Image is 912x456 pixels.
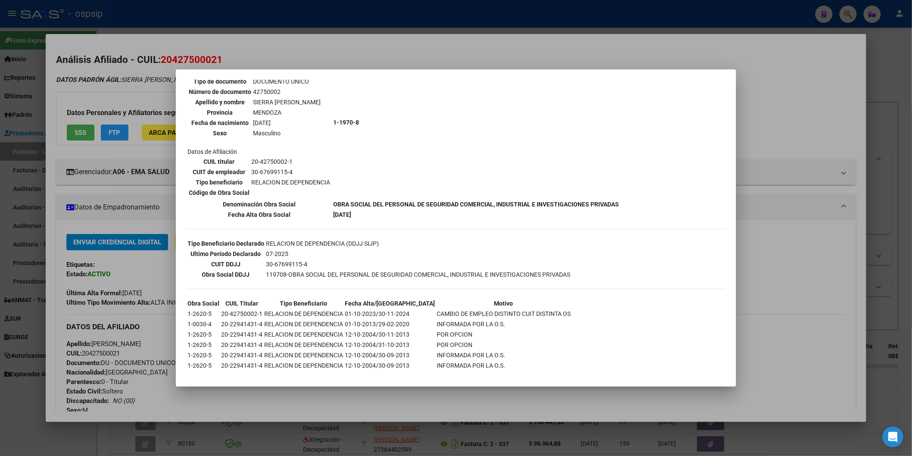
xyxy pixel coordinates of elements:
td: 30-67699115-4 [265,259,571,269]
th: Motivo [436,299,571,308]
th: Tipo de documento [188,77,252,86]
td: Masculino [253,128,321,138]
b: OBRA SOCIAL DEL PERSONAL DE SEGURIDAD COMERCIAL, INDUSTRIAL E INVESTIGACIONES PRIVADAS [333,201,619,208]
th: Obra Social [187,299,220,308]
td: [DATE] [253,118,321,128]
th: Tipo beneficiario [188,178,250,187]
td: INFORMADA POR LA O.S. [436,361,571,370]
td: 12-10-2004/30-09-2013 [344,350,435,360]
td: 01-10-2023/30-11-2024 [344,309,435,319]
td: 1-2620-5 [187,350,220,360]
td: 12-10-2004/30-11-2013 [344,330,435,339]
td: CAMBIO DE EMPLEO DISTINTO CUIT DISTINTA OS [436,309,571,319]
td: 1-2620-5 [187,330,220,339]
b: [DATE] [333,211,351,218]
td: 01-10-2013/29-02-2020 [344,319,435,329]
td: POR OPCION [436,340,571,350]
th: Sexo [188,128,252,138]
b: 1-1970-8 [333,119,359,126]
td: 30-67699115-4 [251,167,331,177]
th: Fecha de nacimiento [188,118,252,128]
td: 20-22941431-4 [221,340,263,350]
td: 12-10-2004/31-10-2013 [344,340,435,350]
td: INFORMADA POR LA O.S. [436,319,571,329]
th: CUIL Titular [221,299,263,308]
td: DOCUMENTO UNICO [253,77,321,86]
td: 20-22941431-4 [221,361,263,370]
th: CUIL titular [188,157,250,166]
td: 07-2025 [265,249,571,259]
td: RELACION DE DEPENDENCIA [264,350,344,360]
th: Número de documento [188,87,252,97]
th: Código de Obra Social [188,188,250,197]
td: 20-42750002-1 [221,309,263,319]
td: 1-0030-4 [187,319,220,329]
th: Provincia [188,108,252,117]
td: 1-2620-5 [187,361,220,370]
td: RELACION DE DEPENDENCIA [264,319,344,329]
div: Open Intercom Messenger [883,427,903,447]
td: 20-22941431-4 [221,319,263,329]
th: Tipo Beneficiario [264,299,344,308]
td: 20-42750002-1 [251,157,331,166]
th: Denominación Obra Social [187,200,332,209]
th: Ultimo Período Declarado [187,249,265,259]
td: RELACION DE DEPENDENCIA [264,330,344,339]
th: CUIT de empleador [188,167,250,177]
td: 20-22941431-4 [221,350,263,360]
td: 119708-OBRA SOCIAL DEL PERSONAL DE SEGURIDAD COMERCIAL, INDUSTRIAL E INVESTIGACIONES PRIVADAS [265,270,571,279]
td: 12-10-2004/30-09-2013 [344,361,435,370]
td: INFORMADA POR LA O.S. [436,350,571,360]
td: SIERRA [PERSON_NAME] [253,97,321,107]
td: 20-22941431-4 [221,330,263,339]
td: 42750002 [253,87,321,97]
td: Datos personales Datos de Afiliación [187,46,332,199]
td: RELACION DE DEPENDENCIA [264,361,344,370]
th: Apellido y nombre [188,97,252,107]
th: CUIT DDJJ [187,259,265,269]
th: Fecha Alta/[GEOGRAPHIC_DATA] [344,299,435,308]
td: RELACION DE DEPENDENCIA [251,178,331,187]
td: 1-2620-5 [187,340,220,350]
td: MENDOZA [253,108,321,117]
td: RELACION DE DEPENDENCIA [264,340,344,350]
td: RELACION DE DEPENDENCIA [264,309,344,319]
td: RELACION DE DEPENDENCIA (DDJJ SIJP) [265,239,571,248]
th: Tipo Beneficiario Declarado [187,239,265,248]
th: Obra Social DDJJ [187,270,265,279]
td: 1-2620-5 [187,309,220,319]
td: POR OPCION [436,330,571,339]
th: Fecha Alta Obra Social [187,210,332,219]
